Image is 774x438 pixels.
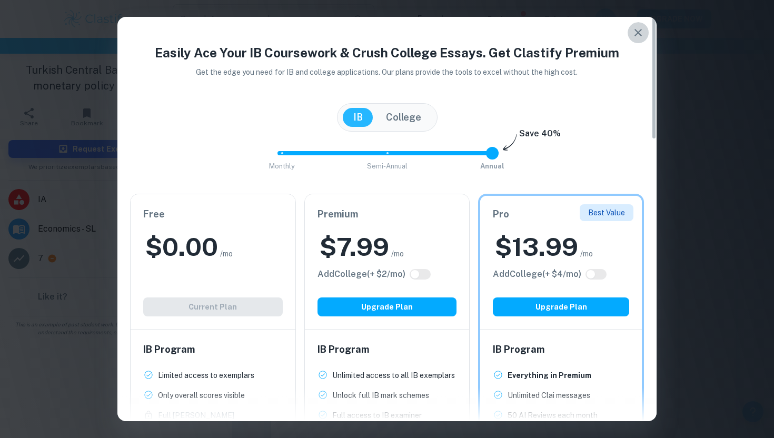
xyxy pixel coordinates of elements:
[220,248,233,260] span: /mo
[130,43,644,62] h4: Easily Ace Your IB Coursework & Crush College Essays. Get Clastify Premium
[508,370,591,381] p: Everything in Premium
[493,207,629,222] h6: Pro
[343,108,373,127] button: IB
[495,230,578,264] h2: $ 13.99
[375,108,432,127] button: College
[317,268,405,281] h6: Click to see all the additional College features.
[493,342,629,357] h6: IB Program
[143,342,283,357] h6: IB Program
[580,248,593,260] span: /mo
[182,66,593,78] p: Get the edge you need for IB and college applications. Our plans provide the tools to excel witho...
[158,370,254,381] p: Limited access to exemplars
[367,162,408,170] span: Semi-Annual
[317,207,457,222] h6: Premium
[269,162,295,170] span: Monthly
[503,134,517,152] img: subscription-arrow.svg
[145,230,218,264] h2: $ 0.00
[332,370,455,381] p: Unlimited access to all IB exemplars
[143,207,283,222] h6: Free
[391,248,404,260] span: /mo
[320,230,389,264] h2: $ 7.99
[519,127,561,145] h6: Save 40%
[317,297,457,316] button: Upgrade Plan
[588,207,625,218] p: Best Value
[493,268,581,281] h6: Click to see all the additional College features.
[480,162,504,170] span: Annual
[493,297,629,316] button: Upgrade Plan
[317,342,457,357] h6: IB Program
